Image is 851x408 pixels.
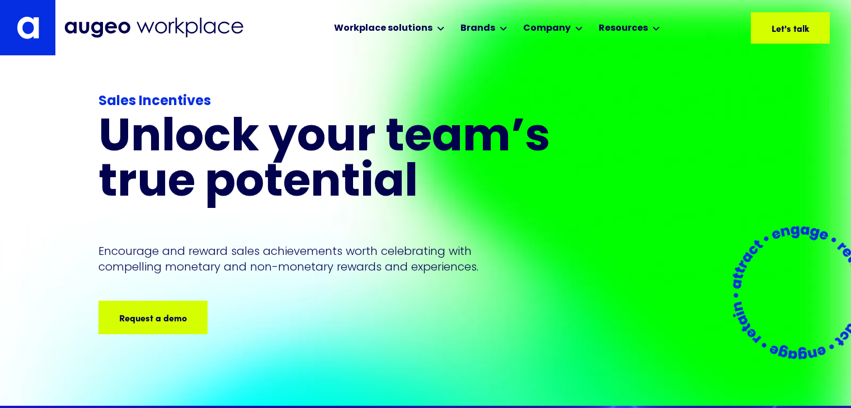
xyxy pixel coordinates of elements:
[523,22,571,35] div: Company
[460,22,495,35] div: Brands
[64,17,243,38] img: Augeo Workplace business unit full logo in mignight blue.
[98,92,582,112] div: Sales Incentives
[599,22,648,35] div: Resources
[17,16,39,39] img: Augeo's "a" monogram decorative logo in white.
[98,243,483,274] p: Encourage and reward sales achievements worth celebrating with compelling monetary and non-moneta...
[98,116,582,207] h1: Unlock your team’s true potential
[98,301,208,334] a: Request a demo
[751,12,830,44] a: Let's talk
[334,22,432,35] div: Workplace solutions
